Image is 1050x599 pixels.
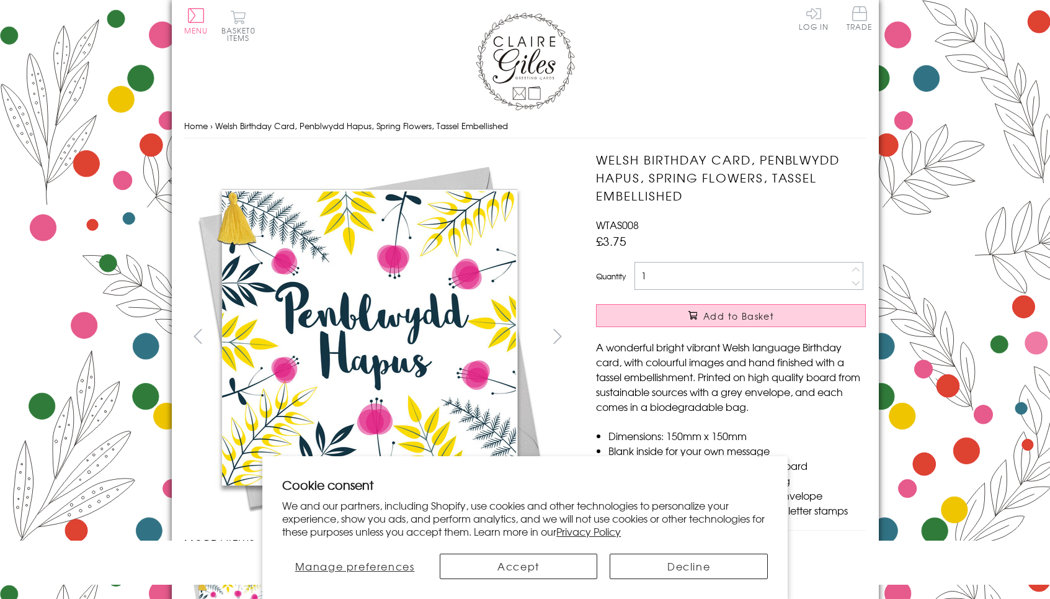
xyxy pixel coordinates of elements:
img: Welsh Birthday Card, Penblwydd Hapus, Spring Flowers, Tassel Embellished [184,151,556,523]
a: Home [184,120,208,132]
img: Claire Giles Greetings Cards [476,12,575,110]
a: Trade [847,6,873,33]
button: Manage preferences [282,554,427,579]
li: Blank inside for your own message [608,443,866,458]
img: Welsh Birthday Card, Penblwydd Hapus, Spring Flowers, Tassel Embellished [571,151,943,523]
a: Privacy Policy [556,524,621,539]
button: Decline [610,554,767,579]
button: prev [184,322,212,350]
p: We and our partners, including Shopify, use cookies and other technologies to personalize your ex... [282,499,768,538]
span: Welsh Birthday Card, Penblwydd Hapus, Spring Flowers, Tassel Embellished [215,120,508,132]
h1: Welsh Birthday Card, Penblwydd Hapus, Spring Flowers, Tassel Embellished [596,151,866,204]
span: › [210,120,213,132]
span: £3.75 [596,232,626,250]
p: A wonderful bright vibrant Welsh language Birthday card, with colourful images and hand finished ... [596,340,866,414]
label: Quantity [596,271,626,282]
span: WTAS008 [596,217,639,232]
button: Accept [440,554,597,579]
nav: breadcrumbs [184,114,866,139]
h2: Cookie consent [282,476,768,493]
span: Add to Basket [703,310,774,322]
a: Log In [799,6,829,30]
span: 0 items [227,25,256,43]
button: Menu [184,8,208,34]
button: Add to Basket [596,304,866,327]
button: next [543,322,571,350]
span: Menu [184,25,208,36]
button: Basket0 items [221,10,256,42]
li: Dimensions: 150mm x 150mm [608,428,866,443]
span: Trade [847,6,873,30]
h3: More views [184,536,572,551]
span: Manage preferences [295,559,415,574]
